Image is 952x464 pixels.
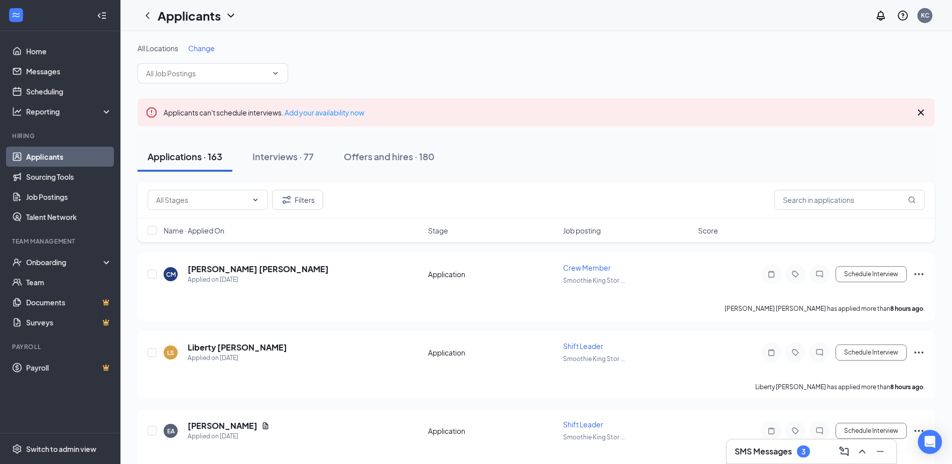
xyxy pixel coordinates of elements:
[188,342,287,353] h5: Liberty [PERSON_NAME]
[164,108,364,117] span: Applicants can't schedule interviews.
[872,443,888,459] button: Minimize
[428,269,557,279] div: Application
[913,346,925,359] svg: Ellipses
[563,225,601,236] span: Job posting
[225,10,237,22] svg: ChevronDown
[12,237,110,246] div: Team Management
[890,305,923,312] b: 8 hours ago
[428,426,557,436] div: Application
[813,349,826,357] svg: ChatInactive
[836,423,907,439] button: Schedule Interview
[813,427,826,435] svg: ChatInactive
[148,150,222,163] div: Applications · 163
[285,108,364,117] a: Add your availability now
[164,225,224,236] span: Name · Applied On
[838,445,850,457] svg: ComposeMessage
[725,304,925,313] p: [PERSON_NAME] [PERSON_NAME] has applied more than .
[166,270,176,279] div: CM
[188,353,287,363] div: Applied on [DATE]
[765,427,777,435] svg: Note
[563,341,603,351] span: Shift Leader
[836,443,852,459] button: ComposeMessage
[918,430,942,454] div: Open Intercom Messenger
[836,266,907,282] button: Schedule Interview
[563,263,611,272] span: Crew Member
[167,427,175,435] div: EA
[913,268,925,280] svg: Ellipses
[188,264,329,275] h5: [PERSON_NAME] [PERSON_NAME]
[801,447,805,456] div: 3
[26,147,112,167] a: Applicants
[251,196,259,204] svg: ChevronDown
[563,355,625,363] span: Smoothie King Stor ...
[146,106,158,119] svg: Error
[26,81,112,101] a: Scheduling
[26,207,112,227] a: Talent Network
[142,10,154,22] svg: ChevronLeft
[890,383,923,391] b: 8 hours ago
[26,61,112,81] a: Messages
[252,150,314,163] div: Interviews · 77
[156,194,247,205] input: All Stages
[12,106,22,117] svg: Analysis
[188,431,269,441] div: Applied on [DATE]
[854,443,870,459] button: ChevronUp
[344,150,435,163] div: Offers and hires · 180
[874,445,886,457] svg: Minimize
[563,433,625,441] span: Smoothie King Stor ...
[26,312,112,332] a: SurveysCrown
[11,10,21,20] svg: WorkstreamLogo
[188,44,215,53] span: Change
[12,444,22,454] svg: Settings
[97,11,107,21] svg: Collapse
[12,132,110,140] div: Hiring
[789,349,801,357] svg: Tag
[26,292,112,312] a: DocumentsCrown
[272,190,323,210] button: Filter Filters
[26,167,112,187] a: Sourcing Tools
[428,225,448,236] span: Stage
[813,270,826,278] svg: ChatInactive
[765,349,777,357] svg: Note
[856,445,868,457] svg: ChevronUp
[875,10,887,22] svg: Notifications
[755,383,925,391] p: Liberty [PERSON_NAME] has applied more than .
[563,277,625,284] span: Smoothie King Stor ...
[138,44,178,53] span: All Locations
[913,425,925,437] svg: Ellipses
[774,190,925,210] input: Search in applications
[789,270,801,278] svg: Tag
[428,347,557,358] div: Application
[563,420,603,429] span: Shift Leader
[26,272,112,292] a: Team
[271,69,280,77] svg: ChevronDown
[897,10,909,22] svg: QuestionInfo
[26,358,112,378] a: PayrollCrown
[26,257,103,267] div: Onboarding
[26,106,112,117] div: Reporting
[765,270,777,278] svg: Note
[158,7,221,24] h1: Applicants
[12,257,22,267] svg: UserCheck
[167,349,174,357] div: LS
[789,427,801,435] svg: Tag
[26,444,96,454] div: Switch to admin view
[735,446,792,457] h3: SMS Messages
[698,225,718,236] span: Score
[12,342,110,351] div: Payroll
[915,106,927,119] svg: Cross
[146,68,267,79] input: All Job Postings
[26,187,112,207] a: Job Postings
[188,420,257,431] h5: [PERSON_NAME]
[281,194,293,206] svg: Filter
[908,196,916,204] svg: MagnifyingGlass
[836,344,907,361] button: Schedule Interview
[261,422,269,430] svg: Document
[26,41,112,61] a: Home
[188,275,329,285] div: Applied on [DATE]
[921,11,929,20] div: KC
